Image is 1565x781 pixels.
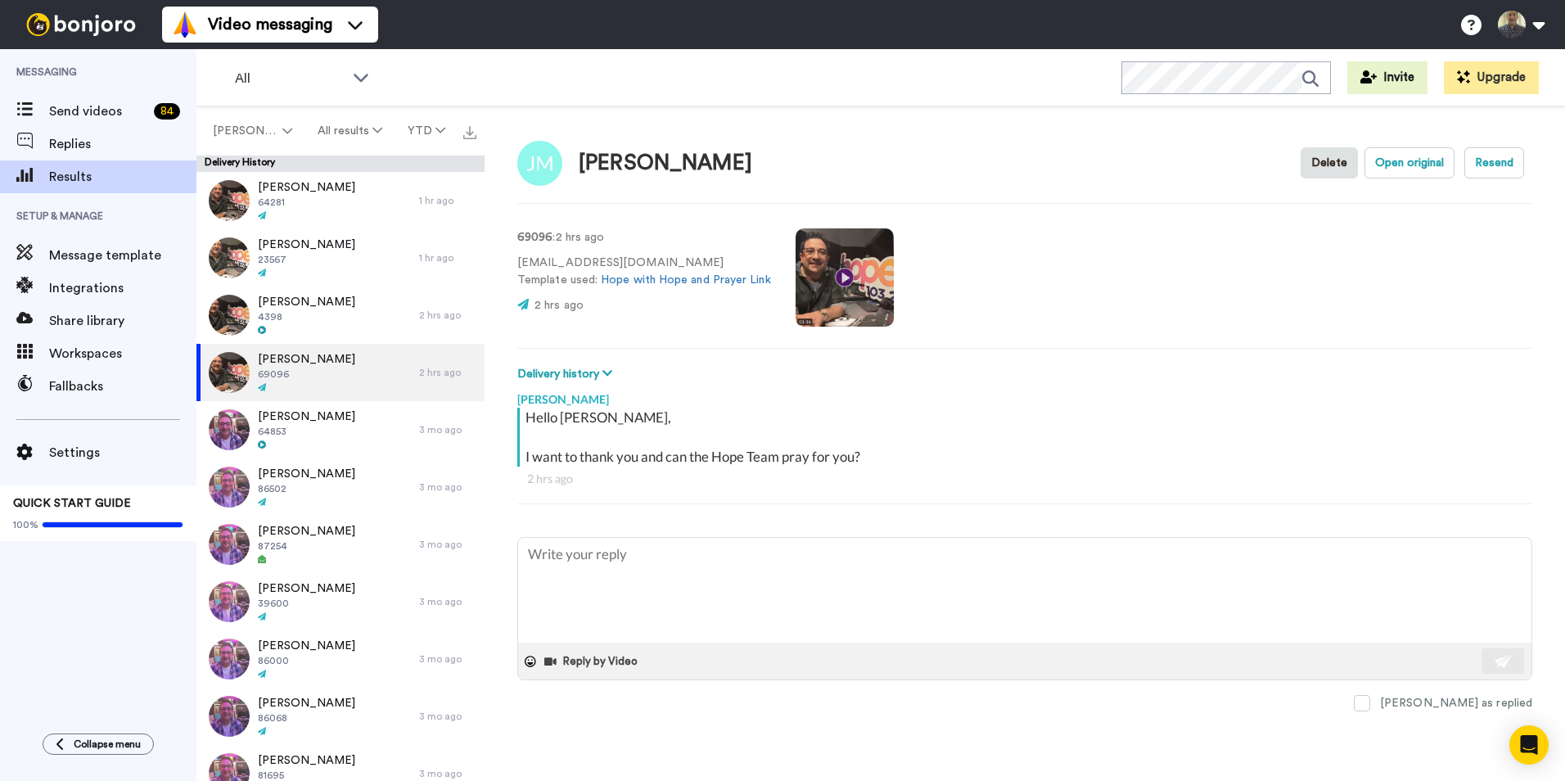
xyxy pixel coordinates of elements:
[1364,147,1455,178] button: Open original
[1464,147,1524,178] button: Resend
[196,172,485,229] a: [PERSON_NAME]642811 hr ago
[419,481,476,494] div: 3 mo ago
[49,443,196,463] span: Settings
[517,232,552,243] strong: 69096
[49,134,196,154] span: Replies
[74,738,141,751] span: Collapse menu
[543,649,643,674] button: Reply by Video
[209,581,250,622] img: 65a57acf-a342-4326-918b-11cf11805d55-thumb.jpg
[458,119,481,143] button: Export all results that match these filters now.
[419,767,476,780] div: 3 mo ago
[196,688,485,745] a: [PERSON_NAME]860683 mo ago
[258,368,355,381] span: 69096
[258,351,355,368] span: [PERSON_NAME]
[209,295,250,336] img: bc731e89-95f7-4765-a576-db252f902518-thumb.jpg
[419,251,476,264] div: 1 hr ago
[258,409,355,425] span: [PERSON_NAME]
[13,518,38,531] span: 100%
[258,711,355,725] span: 86068
[43,734,154,755] button: Collapse menu
[209,180,250,221] img: 5e6210e1-752b-462d-acc2-9cba81d45aae-thumb.jpg
[258,695,355,711] span: [PERSON_NAME]
[463,126,476,139] img: export.svg
[534,300,584,311] span: 2 hrs ago
[196,458,485,516] a: [PERSON_NAME]865023 mo ago
[579,151,752,175] div: [PERSON_NAME]
[209,524,250,565] img: 75473c43-d117-4fab-b04c-53f3c186dd38-thumb.jpg
[49,246,196,265] span: Message template
[419,194,476,207] div: 1 hr ago
[208,13,332,36] span: Video messaging
[209,639,250,679] img: b475710d-449e-4ebe-bc35-99edc9c56ec3-thumb.jpg
[525,408,1528,467] div: Hello [PERSON_NAME], I want to thank you and can the Hope Team pray for you?
[196,287,485,344] a: [PERSON_NAME]43982 hrs ago
[258,597,355,610] span: 39600
[49,377,196,396] span: Fallbacks
[196,573,485,630] a: [PERSON_NAME]396003 mo ago
[517,141,562,186] img: Image of Jenny Mason
[196,344,485,401] a: [PERSON_NAME]690962 hrs ago
[258,752,355,769] span: [PERSON_NAME]
[1444,61,1539,94] button: Upgrade
[419,423,476,436] div: 3 mo ago
[517,255,771,289] p: [EMAIL_ADDRESS][DOMAIN_NAME] Template used:
[527,471,1522,487] div: 2 hrs ago
[304,116,395,146] button: All results
[517,229,771,246] p: : 2 hrs ago
[517,383,1532,408] div: [PERSON_NAME]
[209,237,250,278] img: a81e5e09-2f61-4c7c-900f-19b5abb98511-thumb.jpg
[196,516,485,573] a: [PERSON_NAME]872543 mo ago
[258,482,355,495] span: 86502
[419,595,476,608] div: 3 mo ago
[258,294,355,310] span: [PERSON_NAME]
[395,116,458,146] button: YTD
[196,630,485,688] a: [PERSON_NAME]860003 mo ago
[196,229,485,287] a: [PERSON_NAME]235671 hr ago
[419,652,476,666] div: 3 mo ago
[258,253,355,266] span: 23567
[419,309,476,322] div: 2 hrs ago
[258,539,355,553] span: 87254
[419,366,476,379] div: 2 hrs ago
[419,538,476,551] div: 3 mo ago
[209,467,250,508] img: 3e42d0bf-1e59-4b0d-8046-9ac72df6bbe5-thumb.jpg
[200,116,304,146] button: [PERSON_NAME]
[258,425,355,438] span: 64853
[258,196,355,209] span: 64281
[209,696,250,737] img: 9bebdfc8-295d-4eac-91b7-d7e41ae5c386-thumb.jpg
[258,237,355,253] span: [PERSON_NAME]
[258,310,355,323] span: 4398
[235,69,345,88] span: All
[258,179,355,196] span: [PERSON_NAME]
[1301,147,1358,178] button: Delete
[258,580,355,597] span: [PERSON_NAME]
[258,654,355,667] span: 86000
[172,11,198,38] img: vm-color.svg
[213,123,279,139] span: [PERSON_NAME]
[419,710,476,723] div: 3 mo ago
[209,409,250,450] img: d44139b0-5c7c-4eac-96b0-ca34e33333bc-thumb.jpg
[196,401,485,458] a: [PERSON_NAME]648533 mo ago
[209,352,250,393] img: b7e53007-c27d-4f30-bc0f-4853b338c270-thumb.jpg
[1380,695,1532,711] div: [PERSON_NAME] as replied
[258,638,355,654] span: [PERSON_NAME]
[20,13,142,36] img: bj-logo-header-white.svg
[49,278,196,298] span: Integrations
[1495,655,1513,668] img: send-white.svg
[49,102,147,121] span: Send videos
[601,274,770,286] a: Hope with Hope and Prayer Link
[258,523,355,539] span: [PERSON_NAME]
[517,365,617,383] button: Delivery history
[13,498,131,509] span: QUICK START GUIDE
[196,156,485,172] div: Delivery History
[154,103,180,120] div: 84
[258,466,355,482] span: [PERSON_NAME]
[49,344,196,363] span: Workspaces
[49,167,196,187] span: Results
[1509,725,1549,765] div: Open Intercom Messenger
[1347,61,1427,94] button: Invite
[49,311,196,331] span: Share library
